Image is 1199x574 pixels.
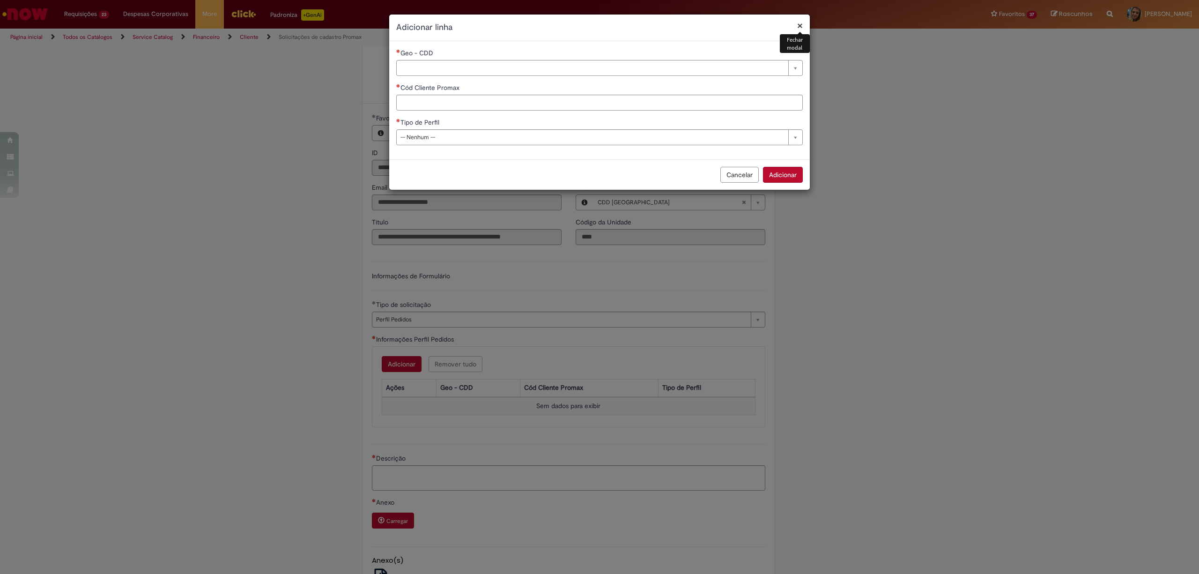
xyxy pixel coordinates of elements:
[396,84,400,88] span: Necessários
[400,49,435,57] span: Necessários - Geo - CDD
[400,130,784,145] span: -- Nenhum --
[780,34,810,53] div: Fechar modal
[396,22,803,34] h2: Adicionar linha
[720,167,759,183] button: Cancelar
[400,118,441,127] span: Tipo de Perfil
[396,119,400,122] span: Necessários
[763,167,803,183] button: Adicionar
[400,83,461,92] span: Cód Cliente Promax
[396,49,400,53] span: Necessários
[797,21,803,30] button: Fechar modal
[396,60,803,76] a: Limpar campo Geo - CDD
[396,95,803,111] input: Cód Cliente Promax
